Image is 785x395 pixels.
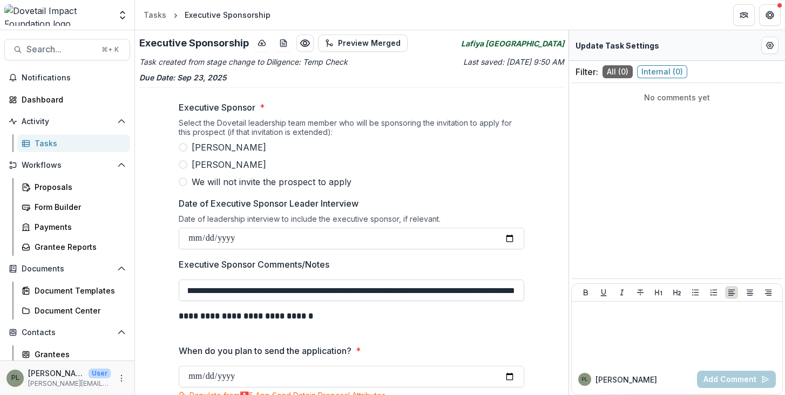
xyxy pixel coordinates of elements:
[35,285,121,296] div: Document Templates
[22,73,126,83] span: Notifications
[22,94,121,105] div: Dashboard
[597,286,610,299] button: Underline
[144,9,166,21] div: Tasks
[634,286,647,299] button: Strike
[22,328,113,337] span: Contacts
[35,138,121,149] div: Tasks
[615,286,628,299] button: Italicize
[35,241,121,253] div: Grantee Reports
[275,35,292,52] button: download-word-button
[761,37,779,54] button: Edit Form Settings
[253,35,270,52] button: download-button
[22,264,113,274] span: Documents
[4,324,130,341] button: Open Contacts
[671,286,684,299] button: Heading 2
[17,282,130,299] a: Document Templates
[4,4,111,26] img: Dovetail Impact Foundation logo
[595,374,657,385] p: [PERSON_NAME]
[637,65,687,78] span: Internal ( 0 )
[17,178,130,196] a: Proposals
[192,175,351,188] span: We will not invite the prospect to apply
[35,201,121,213] div: Form Builder
[179,197,358,210] p: Date of Executive Sponsor Leader Interview
[318,35,408,52] button: Preview Merged
[581,377,588,382] div: Philip Langford
[354,56,564,67] p: Last saved: [DATE] 9:50 AM
[296,35,314,52] button: Preview 9bdeceb2-d0ee-4ebf-99b2-6a3acf721d1e.pdf
[603,65,633,78] span: All ( 0 )
[4,91,130,108] a: Dashboard
[759,4,781,26] button: Get Help
[697,371,776,388] button: Add Comment
[725,286,738,299] button: Align Left
[733,4,755,26] button: Partners
[179,118,524,141] div: Select the Dovetail leadership team member who will be sponsoring the invitation to apply for thi...
[22,117,113,126] span: Activity
[11,374,19,382] div: Philip Langford
[115,4,130,26] button: Open entity switcher
[179,214,524,228] div: Date of leadership interview to include the executive sponsor, if relevant.
[185,9,270,21] div: Executive Sponsorship
[28,367,84,379] p: [PERSON_NAME]
[17,345,130,363] a: Grantees
[179,258,329,271] p: Executive Sponsor Comments/Notes
[139,7,171,23] a: Tasks
[192,141,266,154] span: [PERSON_NAME]
[762,286,775,299] button: Align Right
[139,72,564,83] p: Due Date: Sep 23, 2025
[139,56,349,67] p: Task created from stage change to Diligence: Temp Check
[35,221,121,233] div: Payments
[139,37,249,49] h2: Executive Sponsorship
[17,238,130,256] a: Grantee Reports
[22,161,113,170] span: Workflows
[26,44,95,55] span: Search...
[652,286,665,299] button: Heading 1
[4,260,130,277] button: Open Documents
[35,305,121,316] div: Document Center
[576,40,659,51] p: Update Task Settings
[17,302,130,319] a: Document Center
[4,156,130,174] button: Open Workflows
[115,372,128,385] button: More
[689,286,702,299] button: Bullet List
[17,218,130,236] a: Payments
[707,286,720,299] button: Ordered List
[192,158,266,171] span: [PERSON_NAME]
[4,39,130,60] button: Search...
[139,7,275,23] nav: breadcrumb
[4,113,130,130] button: Open Activity
[461,38,564,49] i: Lafiya [GEOGRAPHIC_DATA]
[576,65,598,78] p: Filter:
[179,344,351,357] p: When do you plan to send the application?
[179,101,255,114] p: Executive Sponsor
[35,181,121,193] div: Proposals
[579,286,592,299] button: Bold
[28,379,111,389] p: [PERSON_NAME][EMAIL_ADDRESS][DOMAIN_NAME]
[35,349,121,360] div: Grantees
[17,134,130,152] a: Tasks
[576,92,779,103] p: No comments yet
[743,286,756,299] button: Align Center
[4,69,130,86] button: Notifications
[99,44,121,56] div: ⌘ + K
[17,198,130,216] a: Form Builder
[89,369,111,378] p: User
